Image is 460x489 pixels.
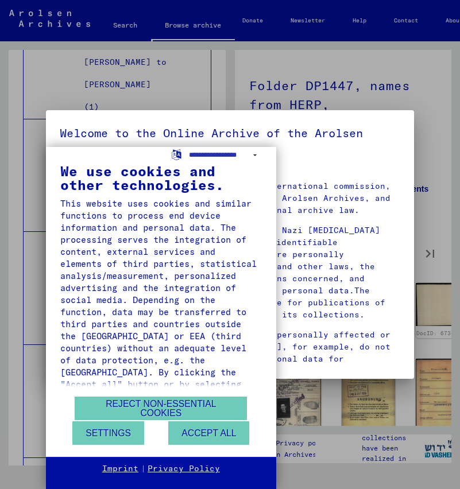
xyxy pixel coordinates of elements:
[60,197,262,463] div: This website uses cookies and similar functions to process end device information and personal da...
[72,421,144,445] button: Settings
[102,463,138,475] a: Imprint
[75,397,247,420] button: Reject non-essential cookies
[168,421,249,445] button: Accept all
[148,463,220,475] a: Privacy Policy
[60,164,262,192] div: We use cookies and other technologies.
